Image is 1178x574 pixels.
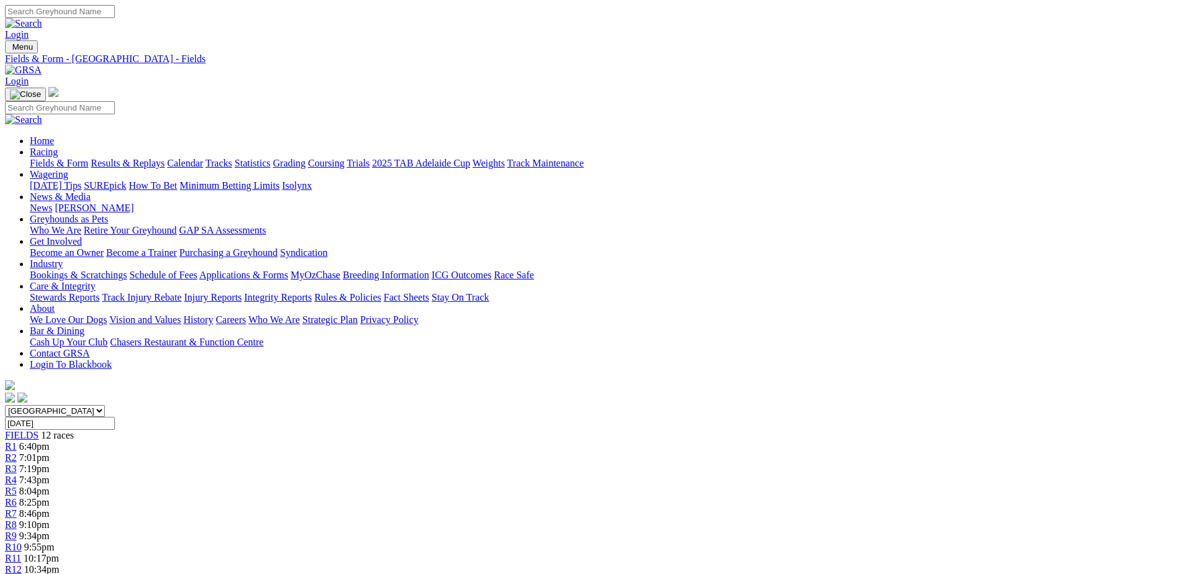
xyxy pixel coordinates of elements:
[308,158,345,168] a: Coursing
[206,158,232,168] a: Tracks
[5,508,17,519] a: R7
[19,475,50,485] span: 7:43pm
[102,292,181,303] a: Track Injury Rebate
[5,531,17,541] a: R9
[5,5,115,18] input: Search
[5,29,29,40] a: Login
[30,247,1173,258] div: Get Involved
[5,53,1173,65] a: Fields & Form - [GEOGRAPHIC_DATA] - Fields
[5,40,38,53] button: Toggle navigation
[30,180,81,191] a: [DATE] Tips
[280,247,327,258] a: Syndication
[30,180,1173,191] div: Wagering
[215,314,246,325] a: Careers
[30,314,1173,326] div: About
[5,497,17,508] a: R6
[5,417,115,430] input: Select date
[12,42,33,52] span: Menu
[41,430,74,440] span: 12 races
[507,158,584,168] a: Track Maintenance
[5,76,29,86] a: Login
[5,380,15,390] img: logo-grsa-white.png
[30,191,91,202] a: News & Media
[494,270,533,280] a: Race Safe
[84,180,126,191] a: SUREpick
[30,326,84,336] a: Bar & Dining
[302,314,358,325] a: Strategic Plan
[19,497,50,508] span: 8:25pm
[10,89,41,99] img: Close
[30,214,108,224] a: Greyhounds as Pets
[199,270,288,280] a: Applications & Forms
[30,247,104,258] a: Become an Owner
[109,314,181,325] a: Vision and Values
[347,158,369,168] a: Trials
[5,519,17,530] a: R8
[235,158,271,168] a: Statistics
[110,337,263,347] a: Chasers Restaurant & Function Centre
[5,18,42,29] img: Search
[5,430,39,440] a: FIELDS
[179,247,278,258] a: Purchasing a Greyhound
[30,169,68,180] a: Wagering
[5,542,22,552] a: R10
[432,292,489,303] a: Stay On Track
[30,147,58,157] a: Racing
[24,553,59,563] span: 10:17pm
[273,158,306,168] a: Grading
[30,337,1173,348] div: Bar & Dining
[30,281,96,291] a: Care & Integrity
[5,88,46,101] button: Toggle navigation
[5,463,17,474] a: R3
[48,87,58,97] img: logo-grsa-white.png
[179,180,279,191] a: Minimum Betting Limits
[30,225,1173,236] div: Greyhounds as Pets
[30,203,52,213] a: News
[24,542,55,552] span: 9:55pm
[129,270,197,280] a: Schedule of Fees
[244,292,312,303] a: Integrity Reports
[19,452,50,463] span: 7:01pm
[5,393,15,403] img: facebook.svg
[5,452,17,463] a: R2
[384,292,429,303] a: Fact Sheets
[30,158,1173,169] div: Racing
[30,359,112,370] a: Login To Blackbook
[17,393,27,403] img: twitter.svg
[84,225,177,235] a: Retire Your Greyhound
[30,158,88,168] a: Fields & Form
[30,203,1173,214] div: News & Media
[5,441,17,452] a: R1
[184,292,242,303] a: Injury Reports
[360,314,419,325] a: Privacy Policy
[30,337,107,347] a: Cash Up Your Club
[19,486,50,496] span: 8:04pm
[5,553,21,563] a: R11
[19,531,50,541] span: 9:34pm
[5,475,17,485] a: R4
[19,441,50,452] span: 6:40pm
[30,303,55,314] a: About
[314,292,381,303] a: Rules & Policies
[55,203,134,213] a: [PERSON_NAME]
[30,292,1173,303] div: Care & Integrity
[30,258,63,269] a: Industry
[5,65,42,76] img: GRSA
[30,348,89,358] a: Contact GRSA
[343,270,429,280] a: Breeding Information
[473,158,505,168] a: Weights
[129,180,178,191] a: How To Bet
[248,314,300,325] a: Who We Are
[291,270,340,280] a: MyOzChase
[5,486,17,496] a: R5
